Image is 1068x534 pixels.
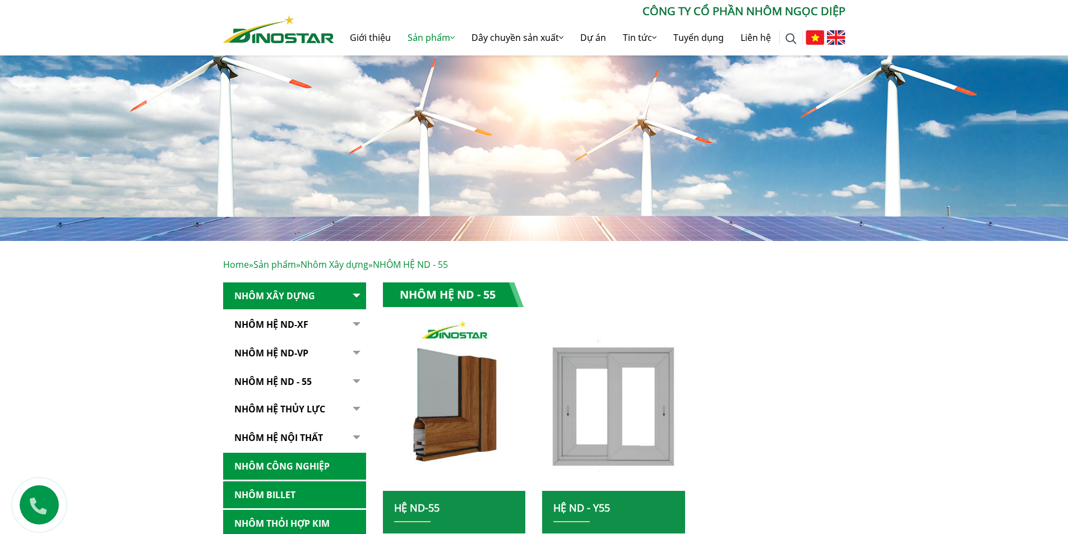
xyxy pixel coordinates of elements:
a: Sản phẩm [253,258,296,271]
a: Tin tức [614,20,665,55]
a: NHÔM HỆ ND - 55 [223,368,366,396]
span: NHÔM HỆ ND - 55 [373,258,448,271]
a: Sản phẩm [399,20,463,55]
a: Nhôm Billet [223,481,366,509]
img: search [785,33,797,44]
img: Nhôm Dinostar [223,15,334,43]
a: Home [223,258,249,271]
img: Tiếng Việt [806,30,824,45]
a: Liên hệ [732,20,779,55]
a: Dây chuyền sản xuất [463,20,572,55]
a: Tuyển dụng [665,20,732,55]
a: Hệ ND-55 [394,501,440,514]
a: Hệ ND - Y55 [553,501,610,514]
img: English [827,30,845,45]
a: Nhôm Xây dựng [223,282,366,310]
a: Giới thiệu [341,20,399,55]
a: Nhôm Xây dựng [300,258,368,271]
a: Nhôm hệ thủy lực [223,396,366,423]
a: Nhôm hệ nội thất [223,424,366,452]
span: » » » [223,258,448,271]
a: nhom xay dung [383,316,526,491]
h1: NHÔM HỆ ND - 55 [383,282,524,307]
a: Nhôm Hệ ND-VP [223,340,366,367]
a: Dự án [572,20,614,55]
p: CÔNG TY CỔ PHẦN NHÔM NGỌC DIỆP [334,3,845,20]
img: nhom xay dung [542,316,685,491]
a: Nhôm Hệ ND-XF [223,311,366,338]
img: nhom xay dung [382,316,525,491]
a: Nhôm Công nghiệp [223,453,366,480]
